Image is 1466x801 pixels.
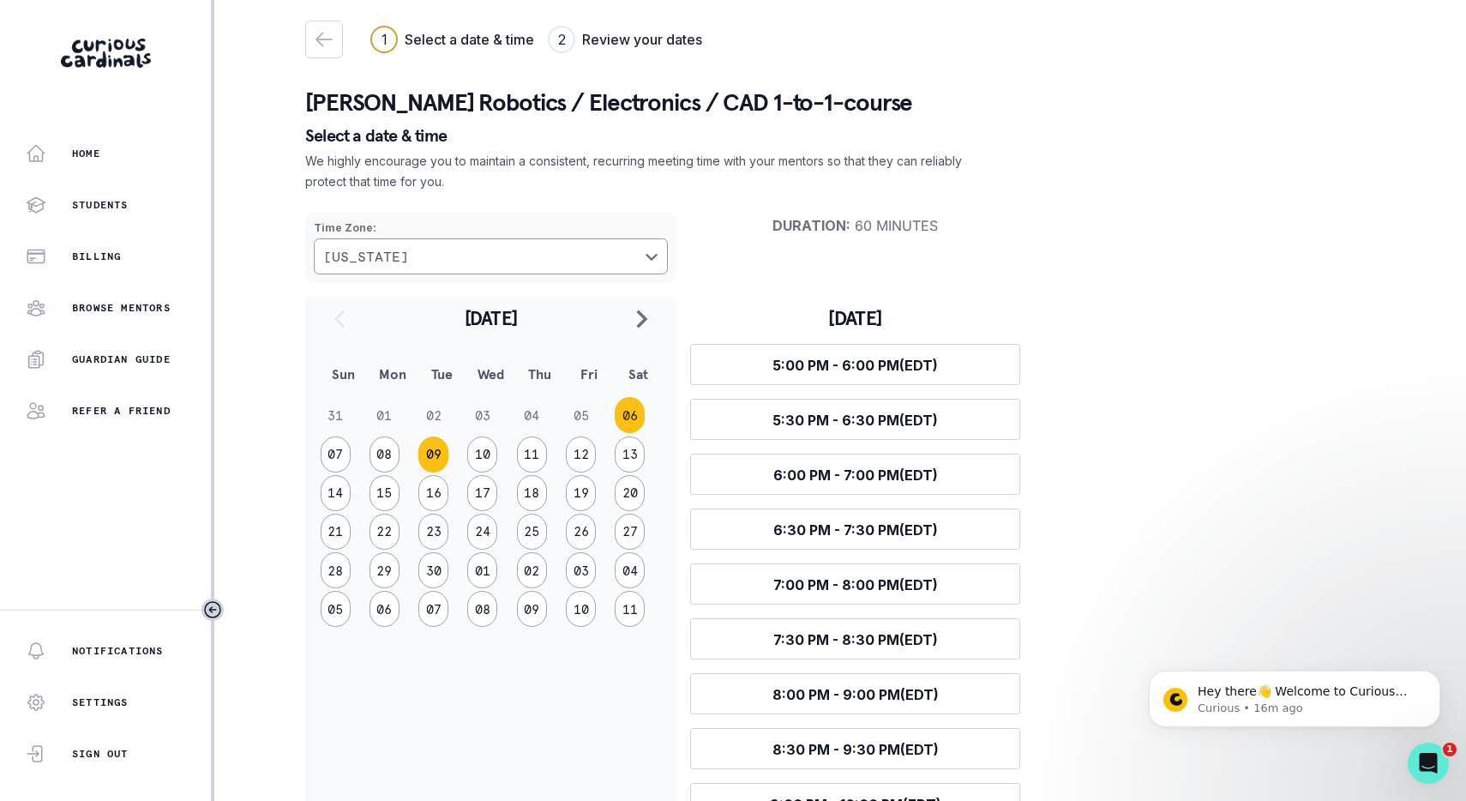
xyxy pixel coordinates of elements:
th: Thu [515,352,564,396]
button: 8:00 PM - 9:00 PM(EDT) [690,673,1020,714]
th: Fri [564,352,613,396]
p: 60 minutes [690,217,1020,234]
button: 11 [517,437,547,473]
button: 24 [467,514,497,550]
th: Tue [418,352,466,396]
span: 1 [1443,743,1457,756]
p: Settings [72,696,129,709]
button: 6:30 PM - 7:30 PM(EDT) [690,509,1020,550]
button: Choose a timezone [314,238,668,274]
button: 08 [467,591,497,627]
button: 30 [418,552,448,588]
button: 5:30 PM - 6:30 PM(EDT) [690,399,1020,440]
button: 07 [321,437,351,473]
button: 09 [517,591,547,627]
button: 22 [370,514,400,550]
button: 10 [467,437,497,473]
span: 5:30 PM - 6:30 PM (EDT) [772,412,938,429]
button: 25 [517,514,547,550]
button: 21 [321,514,351,550]
p: We highly encourage you to maintain a consistent, recurring meeting time with your mentors so tha... [305,151,964,192]
button: 15 [370,475,400,511]
span: 6:00 PM - 7:00 PM (EDT) [773,467,938,484]
button: 06 [370,591,400,627]
div: Progress [370,26,702,53]
button: 7:30 PM - 8:30 PM(EDT) [690,618,1020,659]
span: 5:00 PM - 6:00 PM (EDT) [772,357,938,374]
button: 27 [615,514,645,550]
button: 14 [321,475,351,511]
h3: [DATE] [690,306,1020,330]
button: 04 [615,552,645,588]
span: 6:30 PM - 7:30 PM (EDT) [773,521,938,539]
button: 18 [517,475,547,511]
iframe: Intercom notifications message [1123,635,1466,755]
p: Guardian Guide [72,352,171,366]
p: Select a date & time [305,127,1375,144]
strong: Duration : [772,217,850,234]
button: 05 [321,591,351,627]
p: Browse Mentors [72,301,171,315]
button: 08 [370,437,400,473]
h3: Select a date & time [405,29,534,50]
p: Home [72,147,100,160]
button: 20 [615,475,645,511]
p: Notifications [72,644,164,658]
p: Billing [72,250,121,263]
button: 10 [566,591,596,627]
button: 01 [467,552,497,588]
button: Toggle sidebar [201,599,224,621]
div: 1 [382,29,388,50]
button: 7:00 PM - 8:00 PM(EDT) [690,563,1020,605]
p: [PERSON_NAME] Robotics / Electronics / CAD 1-to-1-course [305,86,1375,120]
button: 6:00 PM - 7:00 PM(EDT) [690,454,1020,495]
button: 02 [517,552,547,588]
button: 11 [615,591,645,627]
button: 12 [566,437,596,473]
button: 07 [418,591,448,627]
img: Curious Cardinals Logo [61,39,151,68]
iframe: Intercom live chat [1408,743,1449,784]
h2: [DATE] [360,306,622,330]
p: Sign Out [72,747,129,761]
div: 2 [558,29,566,50]
button: navigate to next month [622,297,663,340]
span: 8:30 PM - 9:30 PM (EDT) [772,741,939,758]
p: Refer a friend [72,404,171,418]
span: 7:30 PM - 8:30 PM (EDT) [773,631,938,648]
strong: Time Zone : [314,221,376,234]
button: 19 [566,475,596,511]
span: 8:00 PM - 9:00 PM (EDT) [772,686,939,703]
button: 26 [566,514,596,550]
h3: Review your dates [582,29,702,50]
button: 06 [615,397,645,433]
button: 13 [615,437,645,473]
button: 29 [370,552,400,588]
button: 16 [418,475,448,511]
button: 09 [418,437,448,473]
th: Sat [614,352,663,396]
th: Mon [368,352,417,396]
button: 03 [566,552,596,588]
th: Sun [319,352,368,396]
button: 17 [467,475,497,511]
button: 28 [321,552,351,588]
p: Students [72,198,129,212]
button: 5:00 PM - 6:00 PM(EDT) [690,344,1020,385]
th: Wed [466,352,515,396]
span: 7:00 PM - 8:00 PM (EDT) [773,576,938,593]
button: 8:30 PM - 9:30 PM(EDT) [690,728,1020,769]
button: 23 [418,514,448,550]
